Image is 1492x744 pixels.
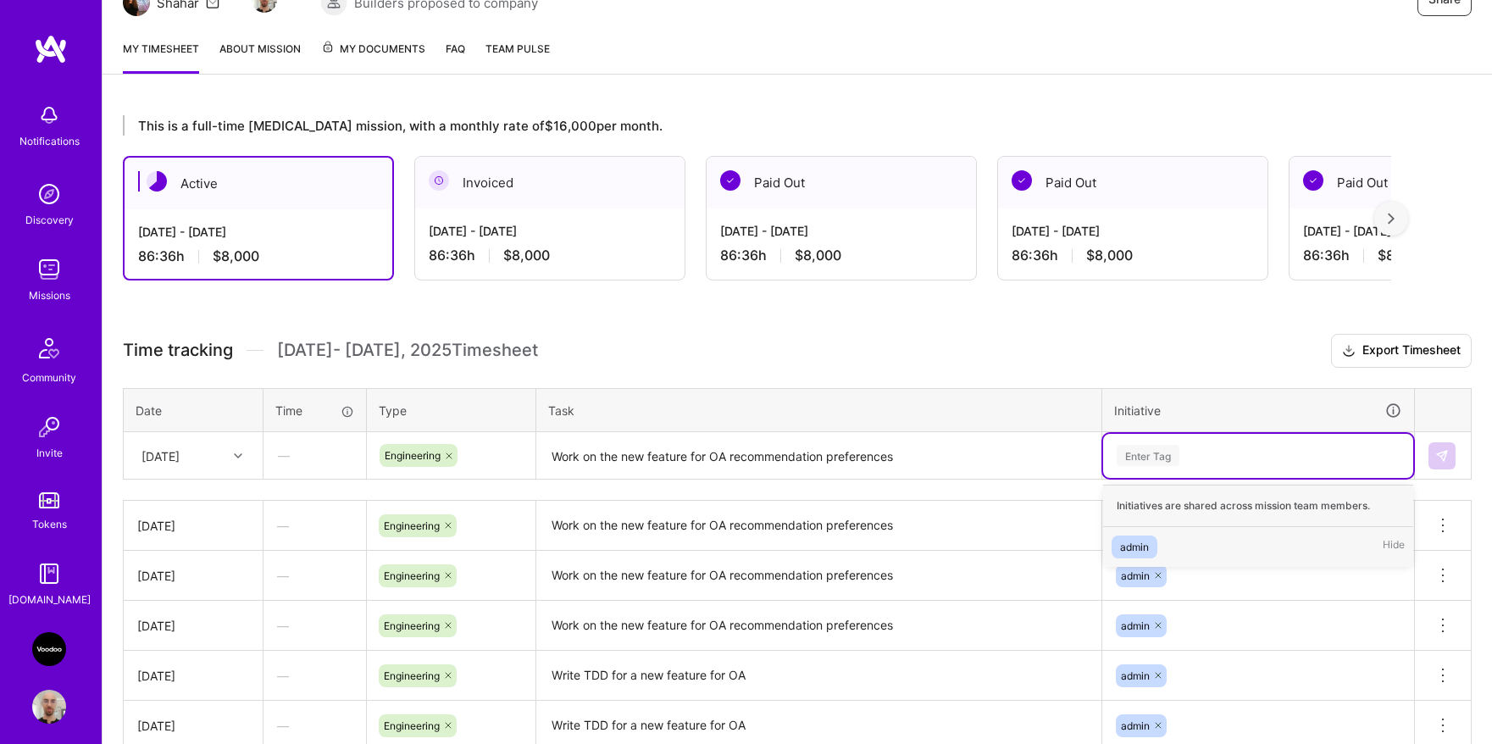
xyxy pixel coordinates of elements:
div: — [264,433,365,478]
span: $8,000 [795,247,841,264]
span: Engineering [384,569,440,582]
div: [DATE] - [DATE] [1012,222,1254,240]
div: Enter Tag [1117,442,1179,469]
span: Engineering [384,719,440,732]
img: Paid Out [720,170,740,191]
div: [DATE] [137,517,249,535]
a: FAQ [446,40,465,74]
textarea: Work on the new feature for OA recommendation preferences [538,434,1100,479]
div: [DATE] [137,667,249,685]
img: Active [147,171,167,192]
div: 86:36 h [720,247,962,264]
div: [DATE] [137,617,249,635]
img: Community [29,328,69,369]
span: $8,000 [503,247,550,264]
div: Invite [36,444,63,462]
textarea: Work on the new feature for OA recommendation preferences [538,602,1100,649]
img: Submit [1435,449,1449,463]
i: icon Download [1342,342,1356,360]
img: teamwork [32,253,66,286]
div: [DOMAIN_NAME] [8,591,91,608]
div: Paid Out [707,157,976,208]
div: This is a full-time [MEDICAL_DATA] mission, with a monthly rate of $16,000 per month. [123,115,1391,136]
img: logo [34,34,68,64]
span: Engineering [384,669,440,682]
span: admin [1121,719,1150,732]
div: Community [22,369,76,386]
button: Export Timesheet [1331,334,1472,368]
th: Type [367,388,536,432]
span: Team Pulse [485,42,550,55]
textarea: Work on the new feature for OA recommendation preferences [538,552,1100,599]
span: $8,000 [213,247,259,265]
img: Paid Out [1303,170,1323,191]
div: [DATE] - [DATE] [720,222,962,240]
img: Invoiced [429,170,449,191]
img: Invite [32,410,66,444]
textarea: Write TDD for a new feature for OA [538,652,1100,699]
span: $8,000 [1086,247,1133,264]
div: Time [275,402,354,419]
span: admin [1121,569,1150,582]
i: icon Chevron [234,452,242,460]
span: Engineering [385,449,441,462]
img: tokens [39,492,59,508]
img: right [1388,213,1395,225]
div: Initiative [1114,401,1402,420]
a: Team Pulse [485,40,550,74]
img: User Avatar [32,690,66,724]
img: guide book [32,557,66,591]
img: Paid Out [1012,170,1032,191]
div: — [263,553,366,598]
div: [DATE] [137,717,249,735]
div: Active [125,158,392,209]
div: 86:36 h [1012,247,1254,264]
img: discovery [32,177,66,211]
div: — [263,503,366,548]
div: Discovery [25,211,74,229]
div: 86:36 h [429,247,671,264]
div: Tokens [32,515,67,533]
th: Task [536,388,1102,432]
div: [DATE] [137,567,249,585]
a: My Documents [321,40,425,74]
div: — [263,653,366,698]
a: User Avatar [28,690,70,724]
div: Missions [29,286,70,304]
span: admin [1121,619,1150,632]
a: VooDoo (BeReal): Engineering Execution Squad [28,632,70,666]
div: 86:36 h [138,247,379,265]
span: [DATE] - [DATE] , 2025 Timesheet [277,340,538,361]
div: Paid Out [998,157,1267,208]
textarea: Work on the new feature for OA recommendation preferences [538,502,1100,550]
div: Initiatives are shared across mission team members. [1103,485,1413,527]
img: bell [32,98,66,132]
a: My timesheet [123,40,199,74]
div: [DATE] [141,447,180,464]
div: Invoiced [415,157,685,208]
span: Engineering [384,619,440,632]
div: [DATE] - [DATE] [138,223,379,241]
span: Time tracking [123,340,233,361]
span: admin [1121,669,1150,682]
a: About Mission [219,40,301,74]
img: VooDoo (BeReal): Engineering Execution Squad [32,632,66,666]
div: — [263,603,366,648]
div: Notifications [19,132,80,150]
th: Date [124,388,263,432]
div: admin [1120,538,1149,556]
span: My Documents [321,40,425,58]
span: $8,000 [1378,247,1424,264]
div: [DATE] - [DATE] [429,222,671,240]
span: Engineering [384,519,440,532]
span: Hide [1383,536,1405,558]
